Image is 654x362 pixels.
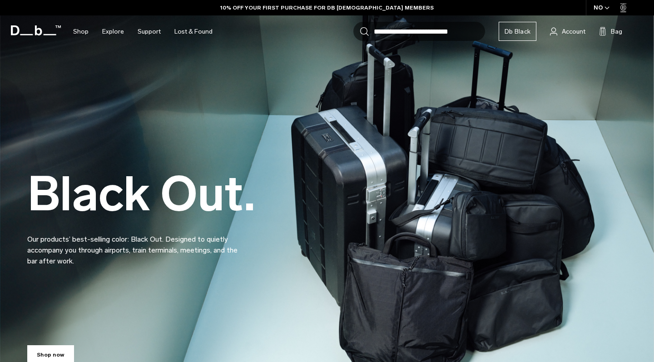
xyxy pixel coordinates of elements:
[73,15,89,48] a: Shop
[27,223,245,267] p: Our products’ best-selling color: Black Out. Designed to quietly accompany you through airports, ...
[220,4,434,12] a: 10% OFF YOUR FIRST PURCHASE FOR DB [DEMOGRAPHIC_DATA] MEMBERS
[66,15,219,48] nav: Main Navigation
[611,27,622,36] span: Bag
[550,26,585,37] a: Account
[27,170,255,218] h2: Black Out.
[102,15,124,48] a: Explore
[138,15,161,48] a: Support
[499,22,536,41] a: Db Black
[174,15,213,48] a: Lost & Found
[599,26,622,37] button: Bag
[562,27,585,36] span: Account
